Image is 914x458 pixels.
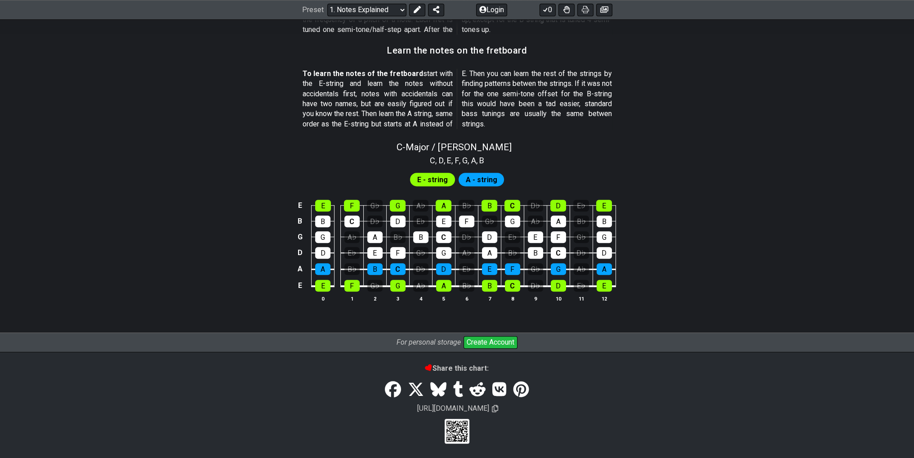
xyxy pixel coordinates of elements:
span: , [451,154,455,166]
span: First enable full edit mode to edit [465,173,497,186]
div: B [597,216,612,227]
a: Tweet [405,377,427,402]
div: D [315,247,330,259]
div: D♭ [574,247,589,259]
div: A♭ [528,216,543,227]
a: Share on Facebook [382,377,404,402]
div: B [528,247,543,259]
button: Create Account [464,336,517,349]
button: Share Preset [428,4,444,16]
a: Bluesky [427,377,450,402]
th: 0 [312,294,334,303]
div: G [390,280,406,292]
div: E♭ [573,200,589,211]
div: B♭ [344,263,360,275]
div: D [436,263,451,275]
div: C [551,247,566,259]
div: A♭ [413,200,428,211]
th: 11 [570,294,593,303]
div: A [367,231,383,243]
span: , [476,154,480,166]
div: G [436,247,451,259]
div: F [459,216,474,227]
th: 4 [409,294,432,303]
th: 5 [432,294,455,303]
div: B [482,280,497,292]
div: G♭ [367,280,383,292]
div: B [482,200,497,211]
span: , [444,154,447,166]
div: A [436,200,451,211]
span: G [462,154,468,166]
h3: Learn the notes on the fretboard [387,45,527,55]
span: , [468,154,471,166]
div: A [315,263,330,275]
td: E [294,198,305,214]
div: F [344,280,360,292]
th: 2 [363,294,386,303]
div: E [596,200,612,211]
div: G♭ [528,263,543,275]
td: E [294,277,305,294]
div: E♭ [413,216,428,227]
section: Scale pitch classes [426,153,488,167]
span: , [435,154,439,166]
div: F [551,231,566,243]
button: Create image [596,4,612,16]
span: F [455,154,459,166]
td: B [294,213,305,229]
div: D [597,247,612,259]
th: 6 [455,294,478,303]
div: B [315,216,330,227]
span: A [471,154,476,166]
div: D♭ [459,231,474,243]
button: Toggle Dexterity for all fretkits [558,4,575,16]
p: start with the E-string and learn the notes without accidentals first, notes with accidentals can... [303,69,612,129]
div: Scan to view on your cellphone. [445,419,469,443]
th: 7 [478,294,501,303]
b: Share this chart: [425,364,489,373]
a: Pinterest [509,377,532,402]
span: [URL][DOMAIN_NAME] [416,403,490,414]
a: Tumblr [450,377,466,402]
div: E [597,280,612,292]
div: E [315,280,330,292]
div: G [551,263,566,275]
div: A♭ [459,247,474,259]
div: A♭ [344,231,360,243]
button: Login [476,4,507,16]
div: B♭ [390,231,406,243]
th: 1 [340,294,363,303]
div: C [390,263,406,275]
td: G [294,229,305,245]
i: For personal storage [397,338,461,346]
div: A [551,216,566,227]
td: A [294,261,305,278]
div: D♭ [528,280,543,292]
div: C [436,231,451,243]
div: G♭ [367,200,383,211]
div: G [505,216,520,227]
div: E♭ [574,280,589,292]
button: Edit Preset [409,4,425,16]
div: F [505,263,520,275]
span: , [459,154,463,166]
span: D [439,154,444,166]
div: A [597,263,612,275]
button: Print [577,4,593,16]
span: First enable full edit mode to edit [417,173,448,186]
div: B [367,263,383,275]
th: 10 [547,294,570,303]
strong: To learn the notes of the fretboard [303,69,424,78]
th: 3 [386,294,409,303]
div: E [315,200,331,211]
div: G [390,200,406,211]
div: A♭ [413,280,428,292]
div: B♭ [459,280,474,292]
select: Preset [327,4,406,16]
div: G♭ [574,231,589,243]
div: D♭ [413,263,428,275]
div: G♭ [482,216,497,227]
div: D♭ [367,216,383,227]
div: C [505,280,520,292]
